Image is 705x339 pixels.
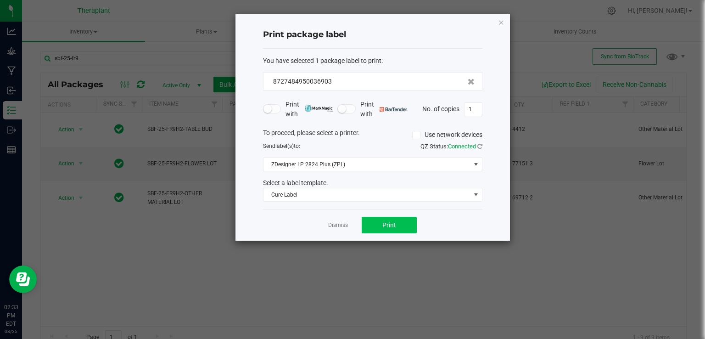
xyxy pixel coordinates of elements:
[305,105,333,112] img: mark_magic_cybra.png
[256,128,489,142] div: To proceed, please select a printer.
[263,57,381,64] span: You have selected 1 package label to print
[256,178,489,188] div: Select a label template.
[273,78,332,85] span: 8727484950036903
[380,107,408,112] img: bartender.png
[263,29,482,41] h4: Print package label
[275,143,294,149] span: label(s)
[263,188,470,201] span: Cure Label
[263,56,482,66] div: :
[412,130,482,140] label: Use network devices
[9,266,37,293] iframe: Resource center
[263,143,300,149] span: Send to:
[422,105,459,112] span: No. of copies
[285,100,333,119] span: Print with
[420,143,482,150] span: QZ Status:
[360,100,408,119] span: Print with
[362,217,417,233] button: Print
[263,158,470,171] span: ZDesigner LP 2824 Plus (ZPL)
[448,143,476,150] span: Connected
[382,221,396,229] span: Print
[328,221,348,229] a: Dismiss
